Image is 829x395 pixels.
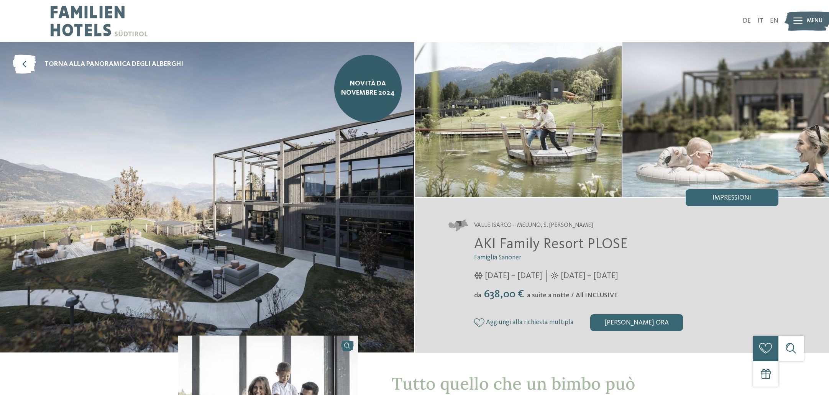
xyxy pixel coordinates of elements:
[561,270,618,282] span: [DATE] – [DATE]
[485,270,542,282] span: [DATE] – [DATE]
[622,42,829,197] img: AKI: tutto quello che un bimbo può desiderare
[482,289,526,300] span: 638,00 €
[474,254,521,261] span: Famiglia Sanoner
[590,314,683,331] div: [PERSON_NAME] ora
[743,18,751,24] a: DE
[474,292,481,299] span: da
[486,319,573,326] span: Aggiungi alla richiesta multipla
[474,237,628,252] span: AKI Family Resort PLOSE
[807,17,822,25] span: Menu
[474,221,593,230] span: Valle Isarco – Meluno, S. [PERSON_NAME]
[712,195,751,202] span: Impressioni
[474,272,483,280] i: Orari d'apertura inverno
[13,55,183,74] a: torna alla panoramica degli alberghi
[341,79,396,98] span: NOVITÀ da novembre 2024
[551,272,558,280] i: Orari d'apertura estate
[527,292,618,299] span: a suite a notte / All INCLUSIVE
[44,60,183,69] span: torna alla panoramica degli alberghi
[770,18,778,24] a: EN
[757,18,763,24] a: IT
[415,42,622,197] img: AKI: tutto quello che un bimbo può desiderare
